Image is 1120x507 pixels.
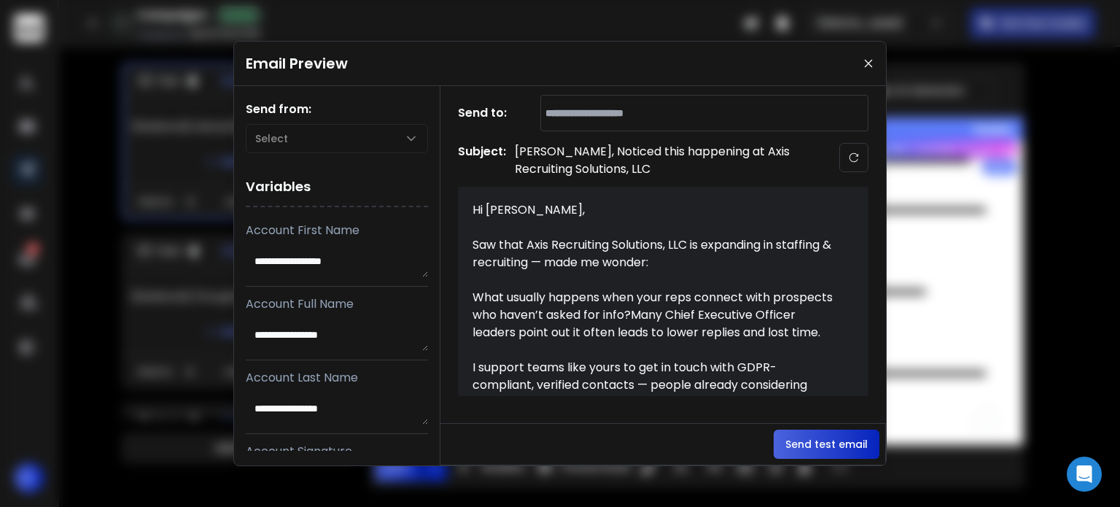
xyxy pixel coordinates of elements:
[246,168,428,207] h1: Variables
[246,222,428,239] p: Account First Name
[246,443,428,460] p: Account Signature
[458,104,516,122] h1: Send to:
[246,295,428,313] p: Account Full Name
[515,143,806,178] p: [PERSON_NAME], Noticed this happening at Axis Recruiting Solutions, LLC
[1067,457,1102,492] div: Open Intercom Messenger
[246,101,428,118] h1: Send from:
[472,201,837,382] div: Hi [PERSON_NAME], Saw that Axis Recruiting Solutions, LLC is expanding in staffing & recruiting —...
[774,430,879,459] button: Send test email
[246,369,428,387] p: Account Last Name
[458,143,506,178] h1: Subject:
[246,53,348,74] h1: Email Preview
